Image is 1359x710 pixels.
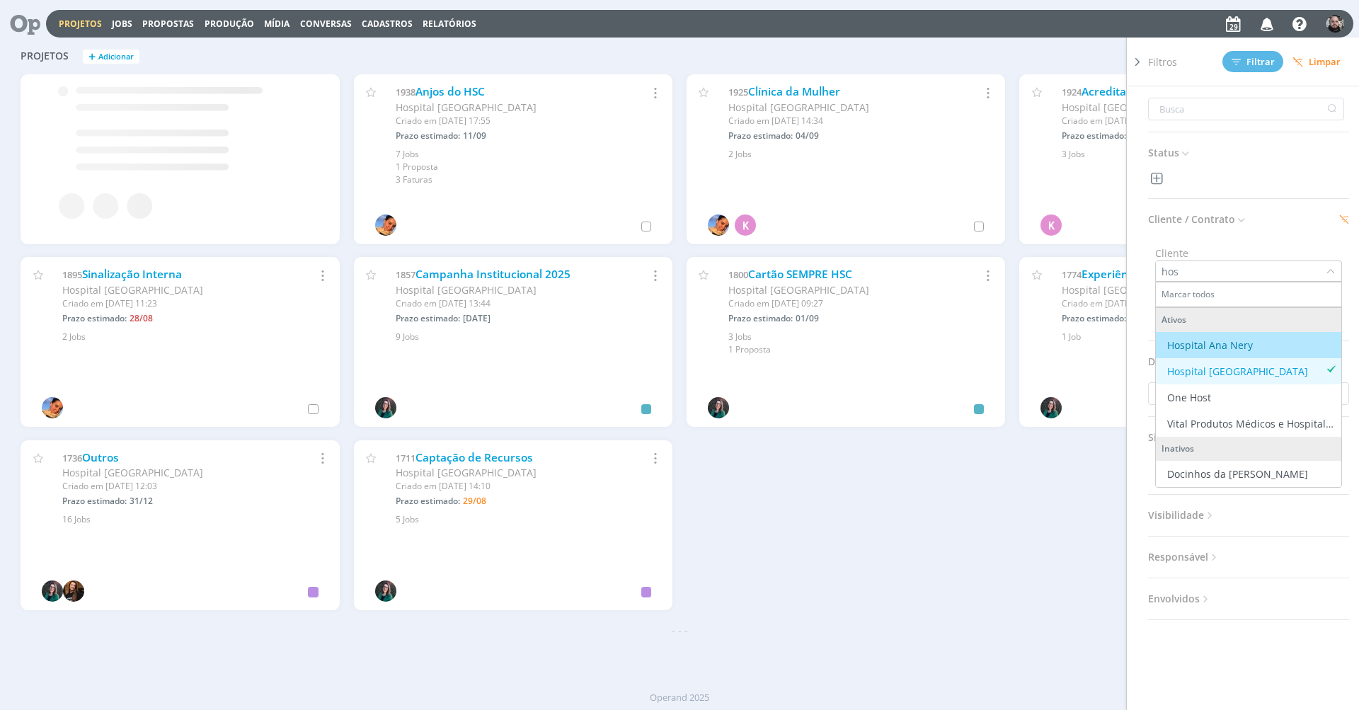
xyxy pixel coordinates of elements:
span: Prazo estimado: [62,495,127,507]
div: 3 Jobs [728,331,988,343]
button: Relatórios [418,18,481,30]
img: R [1040,397,1062,418]
span: Prazo estimado: [396,495,460,507]
img: L [42,397,63,418]
div: One Host [1167,390,1211,405]
div: Cliente [1155,246,1342,260]
span: Filtros [1148,55,1177,69]
span: Prazo estimado: [396,130,460,142]
button: Conversas [296,18,356,30]
span: Hospital [GEOGRAPHIC_DATA] [62,466,203,479]
img: R [42,580,63,602]
img: R [708,397,729,418]
div: Ativos [1156,308,1341,332]
span: Data de criação [1148,353,1235,371]
div: K [1040,214,1062,236]
span: Hospital [GEOGRAPHIC_DATA] [62,283,203,297]
span: 11/09 [463,130,486,142]
div: 1 Proposta [396,161,655,173]
span: Prazo estimado: [1062,130,1126,142]
span: 1857 [396,268,415,281]
span: 1774 [1062,268,1082,281]
a: Jobs [112,18,132,30]
span: Cadastros [362,18,413,30]
a: Outros [82,450,119,465]
input: Pesquisar [1156,261,1326,281]
a: Captação de Recursos [415,450,533,465]
span: 1925 [728,86,748,98]
div: 2 Jobs [728,148,988,161]
span: Projetos [21,50,69,62]
div: Vital Produtos Médicos e Hospitalares [1167,416,1336,431]
div: Criado em [DATE] 14:10 [396,480,613,493]
button: Jobs [108,18,137,30]
div: Hospital Ana Nery [1167,338,1253,353]
img: L [708,214,729,236]
button: Mídia [260,18,294,30]
div: Criado em [DATE] 09:27 [728,297,946,310]
span: 1895 [62,268,82,281]
div: Hospital [GEOGRAPHIC_DATA] [1167,364,1308,379]
a: Experiência do Usuário [1082,267,1203,282]
span: 1736 [62,452,82,464]
img: T [63,580,84,602]
span: 01/09 [796,312,819,324]
span: Visibilidade [1148,506,1216,525]
img: R [375,580,396,602]
div: 3 Faturas [396,173,655,186]
div: K [735,214,756,236]
a: Mídia [264,18,289,30]
span: Hospital [GEOGRAPHIC_DATA] [1062,101,1203,114]
a: Conversas [300,18,352,30]
span: Responsável [1148,548,1220,566]
button: Cadastros [357,18,417,30]
span: Cliente / Contrato [1148,210,1247,229]
button: +Adicionar [83,50,139,64]
span: Situação dos projetos [1148,428,1266,447]
div: 5 Jobs [396,513,655,526]
span: 04/09 [796,130,819,142]
div: 2 Jobs [62,331,322,343]
span: Status [1148,144,1191,162]
a: Cartão SEMPRE HSC [748,267,852,282]
img: R [375,397,396,418]
div: Criado em [DATE] 12:03 [62,480,280,493]
img: G [1326,15,1344,33]
button: Produção [200,18,258,30]
span: 1800 [728,268,748,281]
div: Criado em [DATE] 13:44 [396,297,613,310]
span: 28/08 [130,312,153,324]
span: Hospital [GEOGRAPHIC_DATA] [1062,283,1203,297]
div: Criado em [DATE] 17:24 [1062,115,1279,127]
span: Filtrar [1232,57,1275,67]
span: + [88,50,96,64]
button: Propostas [138,18,198,30]
a: Sinalização Interna [82,267,182,282]
a: Campanha Institucional 2025 [415,267,570,282]
div: 16 Jobs [62,513,322,526]
button: Filtrar [1222,51,1283,72]
div: Inativos [1156,437,1341,461]
a: Acreditação - ONA 3 [1082,84,1187,99]
div: Criado em [DATE] 11:23 [62,297,280,310]
span: Hospital [GEOGRAPHIC_DATA] [396,283,537,297]
a: Produção [205,18,254,30]
div: 9 Jobs [396,331,655,343]
a: Anjos do HSC [415,84,485,99]
span: 31/12 [130,495,153,507]
span: Hospital [GEOGRAPHIC_DATA] [396,101,537,114]
span: Envolvidos [1148,590,1212,608]
button: G [1326,11,1345,36]
button: Projetos [55,18,106,30]
a: Projetos [59,18,102,30]
div: 1 Job [1062,331,1321,343]
span: Prazo estimado: [728,130,793,142]
input: Busca [1148,98,1344,120]
span: Propostas [142,18,194,30]
li: Marcar todos [1156,282,1341,308]
span: Prazo estimado: [396,312,460,324]
div: Criado em [DATE] 15:28 [1062,297,1279,310]
span: Prazo estimado: [1062,312,1126,324]
span: Hospital [GEOGRAPHIC_DATA] [728,283,869,297]
span: Adicionar [98,52,134,62]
